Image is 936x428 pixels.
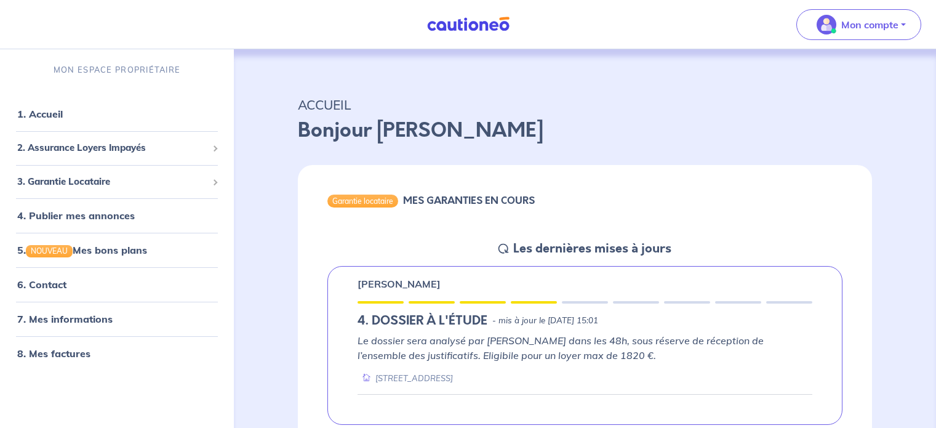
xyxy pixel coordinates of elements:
[403,195,535,206] h6: MES GARANTIES EN COURS
[513,241,671,256] h5: Les dernières mises à jours
[17,108,63,120] a: 1. Accueil
[841,17,898,32] p: Mon compte
[358,313,812,328] div: state: RENTER-DOCUMENTS-TO-EVALUATE, Context: IN-LANDLORD,IN-LANDLORD-NO-CERTIFICATE
[5,307,229,331] div: 7. Mes informations
[17,313,113,325] a: 7. Mes informations
[17,175,207,189] span: 3. Garantie Locataire
[5,203,229,228] div: 4. Publier mes annonces
[5,238,229,262] div: 5.NOUVEAUMes bons plans
[298,94,872,116] p: ACCUEIL
[358,334,764,361] em: Le dossier sera analysé par [PERSON_NAME] dans les 48h, sous réserve de réception de l’ensemble d...
[492,315,598,327] p: - mis à jour le [DATE] 15:01
[17,244,147,256] a: 5.NOUVEAUMes bons plans
[17,278,66,291] a: 6. Contact
[327,195,398,207] div: Garantie locataire
[17,209,135,222] a: 4. Publier mes annonces
[422,17,514,32] img: Cautioneo
[17,141,207,155] span: 2. Assurance Loyers Impayés
[5,170,229,194] div: 3. Garantie Locataire
[298,116,872,145] p: Bonjour [PERSON_NAME]
[796,9,921,40] button: illu_account_valid_menu.svgMon compte
[5,136,229,160] div: 2. Assurance Loyers Impayés
[817,15,836,34] img: illu_account_valid_menu.svg
[358,313,487,328] h5: 4. DOSSIER À L'ÉTUDE
[5,102,229,126] div: 1. Accueil
[5,341,229,366] div: 8. Mes factures
[358,277,441,291] p: [PERSON_NAME]
[17,347,90,360] a: 8. Mes factures
[5,272,229,297] div: 6. Contact
[358,373,453,384] div: [STREET_ADDRESS]
[54,64,180,76] p: MON ESPACE PROPRIÉTAIRE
